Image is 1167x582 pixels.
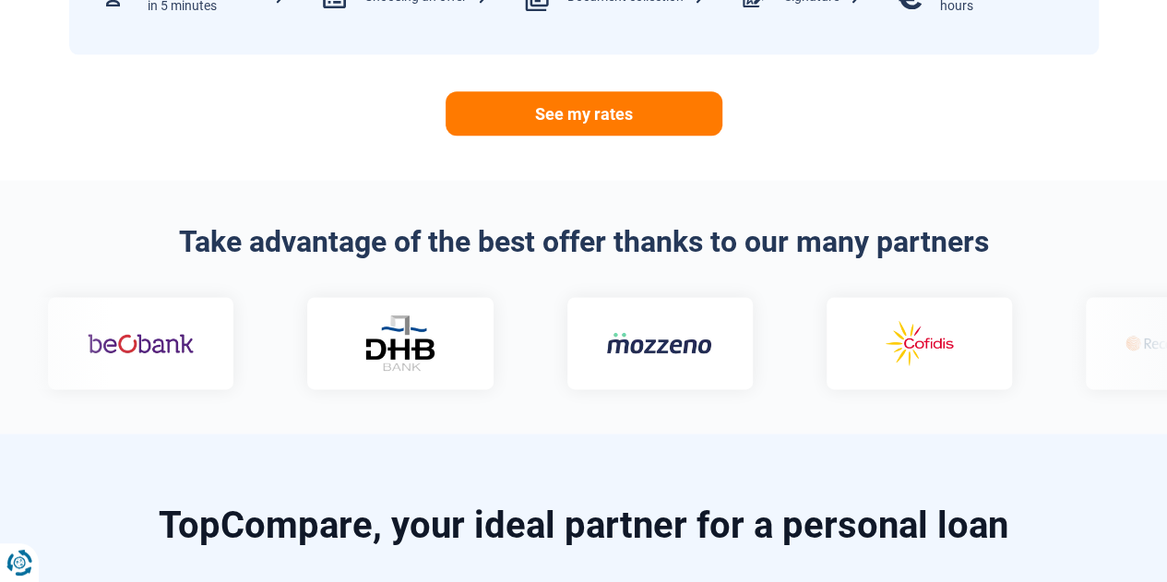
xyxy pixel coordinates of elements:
[535,104,633,124] font: See my rates
[446,91,722,136] a: See my rates
[865,316,971,370] img: Cofidis
[87,316,193,370] img: Beobank
[159,504,1008,547] font: TopCompare, your ideal partner for a personal loan
[179,224,989,259] font: Take advantage of the best offer thanks to our many partners
[363,315,436,371] img: DHB Bank
[606,331,712,354] img: Mozzeno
